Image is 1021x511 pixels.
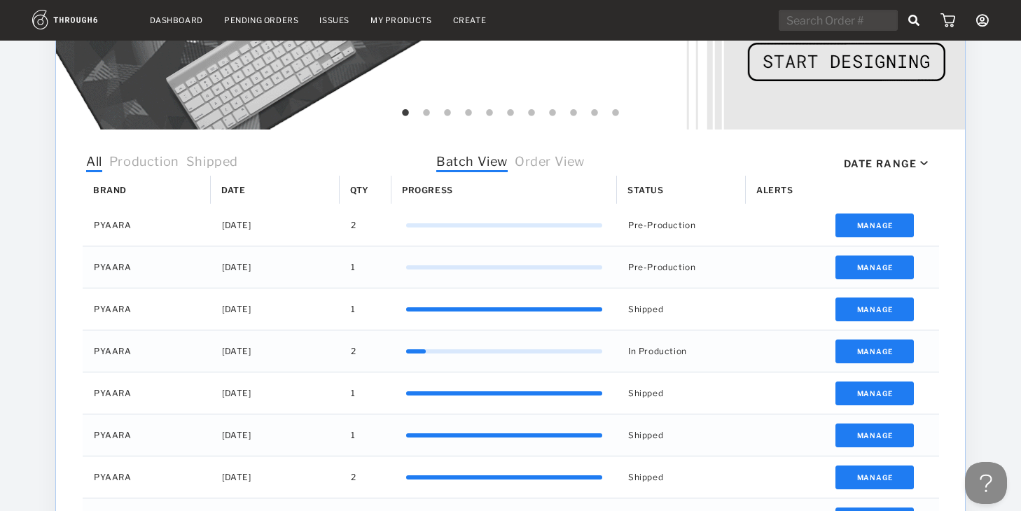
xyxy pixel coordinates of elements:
[515,154,585,172] span: Order View
[940,13,955,27] img: icon_cart.dab5cea1.svg
[546,106,560,120] button: 8
[835,465,915,489] button: Manage
[83,204,211,246] div: PYAARA
[83,456,939,498] div: Press SPACE to select this row.
[436,154,508,172] span: Batch View
[351,342,356,360] span: 2
[319,15,349,25] a: Issues
[370,15,432,25] a: My Products
[617,204,746,246] div: Pre-Production
[965,462,1007,504] iframe: Toggle Customer Support
[835,213,915,237] button: Manage
[83,288,939,330] div: Press SPACE to select this row.
[83,330,211,372] div: PYAARA
[83,288,211,330] div: PYAARA
[440,106,454,120] button: 3
[835,297,915,321] button: Manage
[756,185,793,195] span: Alerts
[835,255,915,279] button: Manage
[83,204,939,246] div: Press SPACE to select this row.
[525,106,539,120] button: 7
[221,185,245,195] span: Date
[186,154,238,172] span: Shipped
[351,426,356,444] span: 1
[211,372,340,414] div: [DATE]
[402,185,453,195] span: Progress
[224,15,298,25] a: Pending Orders
[617,414,746,456] div: Shipped
[211,330,340,372] div: [DATE]
[211,246,340,288] div: [DATE]
[83,372,939,414] div: Press SPACE to select this row.
[211,414,340,456] div: [DATE]
[109,154,179,172] span: Production
[351,216,356,234] span: 2
[83,414,211,456] div: PYAARA
[211,288,340,330] div: [DATE]
[588,106,602,120] button: 10
[83,330,939,372] div: Press SPACE to select this row.
[32,10,129,29] img: logo.1c10ca64.svg
[86,154,102,172] span: All
[617,330,746,372] div: In Production
[567,106,581,120] button: 9
[482,106,496,120] button: 5
[609,106,623,120] button: 11
[835,339,915,363] button: Manage
[453,15,487,25] a: Create
[351,468,356,486] span: 2
[351,258,356,276] span: 1
[83,372,211,414] div: PYAARA
[83,246,939,288] div: Press SPACE to select this row.
[835,381,915,405] button: Manage
[419,106,433,120] button: 2
[93,185,127,195] span: Brand
[920,161,928,166] img: icon_caret_down_black.69fb8af9.svg
[844,157,917,169] div: Date Range
[83,456,211,498] div: PYAARA
[503,106,518,120] button: 6
[211,204,340,246] div: [DATE]
[350,185,369,195] span: Qty
[627,185,664,195] span: Status
[83,246,211,288] div: PYAARA
[83,414,939,456] div: Press SPACE to select this row.
[211,456,340,498] div: [DATE]
[351,384,356,402] span: 1
[617,288,746,330] div: Shipped
[351,300,356,318] span: 1
[779,10,898,31] input: Search Order #
[150,15,203,25] a: Dashboard
[398,106,412,120] button: 1
[617,246,746,288] div: Pre-Production
[835,423,915,447] button: Manage
[617,456,746,498] div: Shipped
[461,106,475,120] button: 4
[617,372,746,414] div: Shipped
